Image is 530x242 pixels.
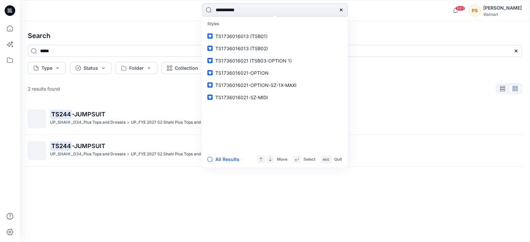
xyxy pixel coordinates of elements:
[215,70,269,76] span: TS1736016021-OPTION
[203,30,346,42] a: TS1736016013 (TSB01)
[131,119,213,126] p: UP_FYE 2027 S2 Shahi Plus Tops and Dress
[116,62,157,74] button: Folder
[161,62,212,74] button: Collection
[203,67,346,79] a: TS1736016021-OPTION
[24,106,526,132] a: TS244-JUMPSUITUP_SHAHI _D34_Plus Tops and Dresses>UP_FYE 2027 S2 Shahi Plus Tops and Dress>TS244-...
[303,156,315,163] p: Select
[50,119,126,126] p: UP_SHAHI _D34_Plus Tops and Dresses
[23,26,527,45] h4: Search
[203,18,346,30] p: Styles
[24,138,526,164] a: TS244-JUMPSUITUP_SHAHI _D34_Plus Tops and Dresses>UP_FYE 2027 S2 Shahi Plus Tops and Dress>TS244-...
[483,4,522,12] div: [PERSON_NAME]
[72,142,105,149] span: -JUMPSUIT
[207,155,244,163] button: All Results
[323,156,330,163] p: esc
[50,151,126,158] p: UP_SHAHI _D34_Plus Tops and Dresses
[215,82,296,88] span: TS1736016021-OPTION-SZ-1X-MAXI
[215,33,268,39] span: TS1736016013 (TSB01)
[131,151,213,158] p: UP_FYE 2027 S2 Shahi Plus Tops and Dress
[277,156,288,163] p: Move
[215,46,268,51] span: TS1736016013 (TSB02)
[50,109,72,119] mark: TS244
[203,91,346,103] a: TS1736016021-SZ-MIDI
[483,12,522,17] div: Walmart
[50,141,72,150] mark: TS244
[70,62,112,74] button: Status
[28,85,60,92] p: 2 results found
[127,119,130,126] p: >
[203,42,346,55] a: TS1736016013 (TSB02)
[203,55,346,67] a: TS1736016021 (TSB03-OPTION 1)
[127,151,130,158] p: >
[455,6,465,11] span: 99+
[469,5,481,17] div: PS
[215,58,292,63] span: TS1736016021 (TSB03-OPTION 1)
[334,156,342,163] p: Quit
[28,62,66,74] button: Type
[72,111,105,118] span: -JUMPSUIT
[203,79,346,91] a: TS1736016021-OPTION-SZ-1X-MAXI
[215,95,268,100] span: TS1736016021-SZ-MIDI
